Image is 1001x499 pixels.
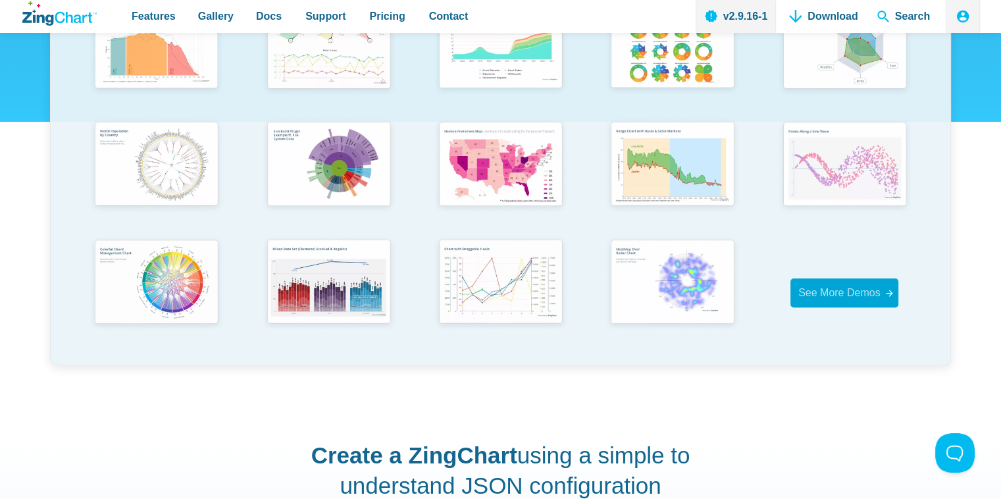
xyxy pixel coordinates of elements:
a: Sun Burst Plugin Example ft. File System Data [242,117,414,234]
a: Colorful Chord Management Chart [70,234,242,352]
img: Colorful Chord Management Chart [88,234,225,332]
a: Mixed Data Set (Clustered, Stacked, and Regular) [242,234,414,352]
img: Heatmap Over Radar Chart [603,234,741,332]
span: Docs [256,7,282,25]
img: World Population by Country [88,117,225,215]
strong: Create a ZingChart [311,442,517,468]
iframe: Toggle Customer Support [935,433,975,473]
span: Features [132,7,176,25]
img: Chart with Draggable Y-Axis [432,234,569,332]
span: Support [305,7,346,25]
img: Election Predictions Map [432,117,569,215]
a: Heatmap Over Radar Chart [586,234,758,352]
img: Range Chart with Rultes & Scale Markers [603,117,741,215]
a: See More Demos [790,278,899,307]
img: Points Along a Sine Wave [776,117,913,215]
img: Sun Burst Plugin Example ft. File System Data [260,117,398,215]
span: Gallery [198,7,234,25]
a: Range Chart with Rultes & Scale Markers [586,117,758,234]
span: Contact [429,7,469,25]
a: ZingChart Logo. Click to return to the homepage [22,1,97,26]
img: Mixed Data Set (Clustered, Stacked, and Regular) [260,234,398,332]
a: World Population by Country [70,117,242,234]
a: Election Predictions Map [415,117,586,234]
span: See More Demos [798,287,881,298]
a: Chart with Draggable Y-Axis [415,234,586,352]
a: Points Along a Sine Wave [759,117,931,234]
span: Pricing [369,7,405,25]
